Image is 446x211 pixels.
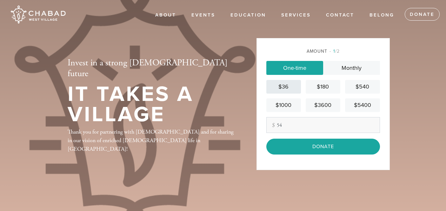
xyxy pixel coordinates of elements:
a: Contact [321,9,359,21]
h1: It Takes a Village [68,84,236,125]
input: Donate [266,139,380,155]
a: $36 [266,80,301,94]
div: Amount [266,48,380,55]
a: $5400 [345,98,380,112]
a: Events [187,9,220,21]
div: $36 [269,82,298,91]
div: $3600 [308,101,338,109]
a: Belong [365,9,399,21]
h2: Invest in a strong [DEMOGRAPHIC_DATA] future [68,58,236,79]
a: $180 [306,80,340,94]
span: /2 [330,49,340,54]
a: Services [276,9,316,21]
a: Donate [405,8,440,21]
div: $1000 [269,101,298,109]
div: $180 [308,82,338,91]
a: EDUCATION [226,9,271,21]
input: Other amount [266,117,380,133]
span: 1 [333,49,335,54]
a: Monthly [323,61,380,75]
img: Chabad%20West%20Village.png [10,3,66,26]
a: $1000 [266,98,301,112]
a: $540 [345,80,380,94]
a: $3600 [306,98,340,112]
div: $540 [348,82,377,91]
a: One-time [266,61,323,75]
a: About [150,9,181,21]
div: Thank you for partnering with [DEMOGRAPHIC_DATA] and for sharing in our vision of enriched [DEMOG... [68,128,236,153]
div: $5400 [348,101,377,109]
